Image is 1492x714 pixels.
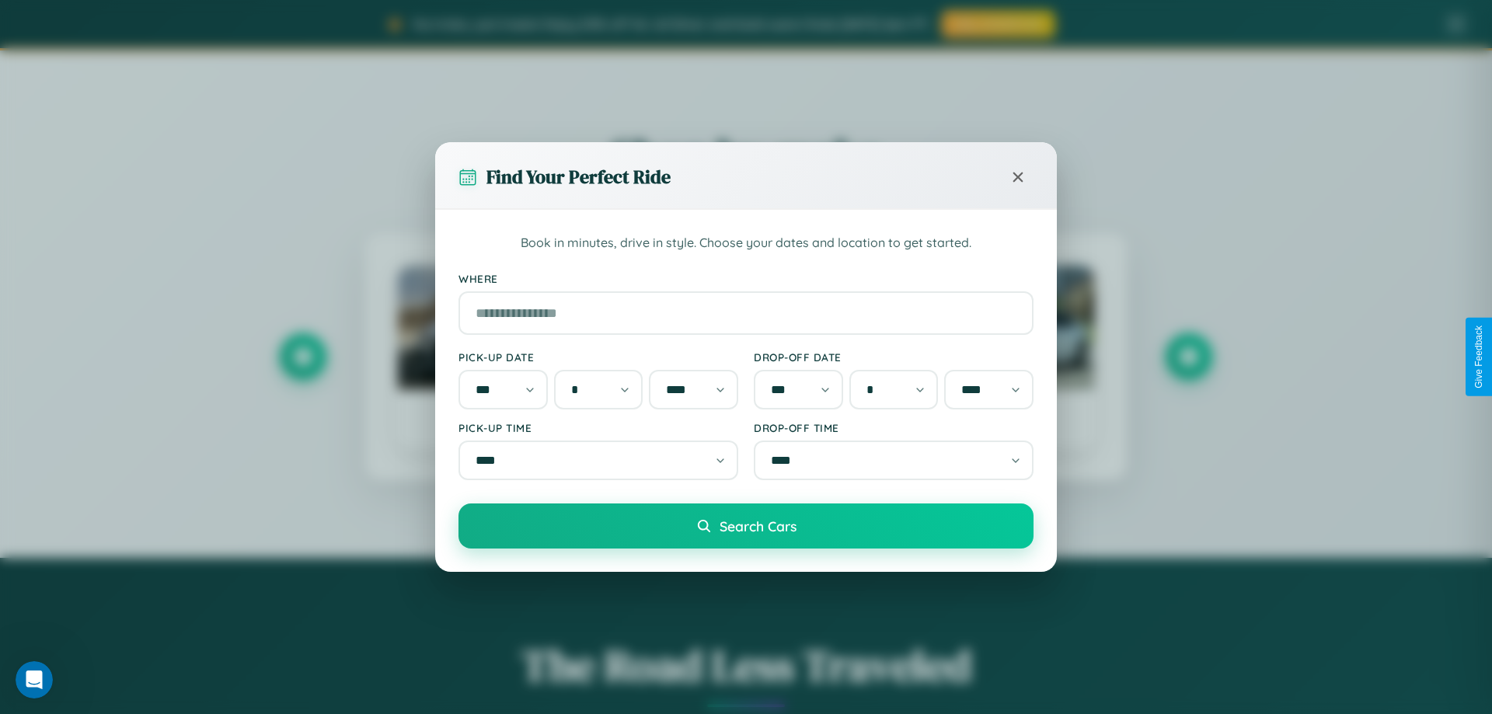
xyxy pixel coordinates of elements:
label: Pick-up Time [458,421,738,434]
span: Search Cars [720,517,797,535]
p: Book in minutes, drive in style. Choose your dates and location to get started. [458,233,1034,253]
button: Search Cars [458,503,1034,549]
label: Drop-off Time [754,421,1034,434]
label: Pick-up Date [458,350,738,364]
h3: Find Your Perfect Ride [486,164,671,190]
label: Where [458,272,1034,285]
label: Drop-off Date [754,350,1034,364]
